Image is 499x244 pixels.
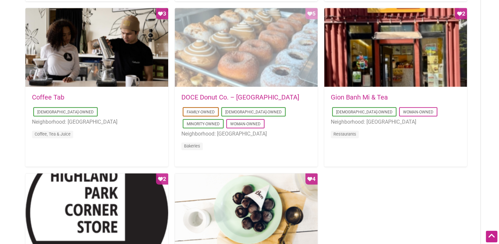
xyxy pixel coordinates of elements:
[181,93,299,101] a: DOCE Donut Co. – [GEOGRAPHIC_DATA]
[35,132,71,137] a: Coffee, Tea & Juice
[333,132,356,137] a: Restaurants
[403,110,433,114] a: Woman-Owned
[331,118,460,126] li: Neighborhood: [GEOGRAPHIC_DATA]
[37,110,94,114] a: [DEMOGRAPHIC_DATA]-Owned
[331,93,388,101] a: Gion Banh Mi & Tea
[230,122,261,126] a: Woman-Owned
[187,122,220,126] a: Minority-Owned
[32,93,64,101] a: Coffee Tab
[225,110,282,114] a: [DEMOGRAPHIC_DATA]-Owned
[32,118,162,126] li: Neighborhood: [GEOGRAPHIC_DATA]
[486,231,497,242] div: Scroll Back to Top
[336,110,392,114] a: [DEMOGRAPHIC_DATA]-Owned
[187,110,215,114] a: Family-Owned
[181,130,311,138] li: Neighborhood: [GEOGRAPHIC_DATA]
[184,143,200,148] a: Bakeries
